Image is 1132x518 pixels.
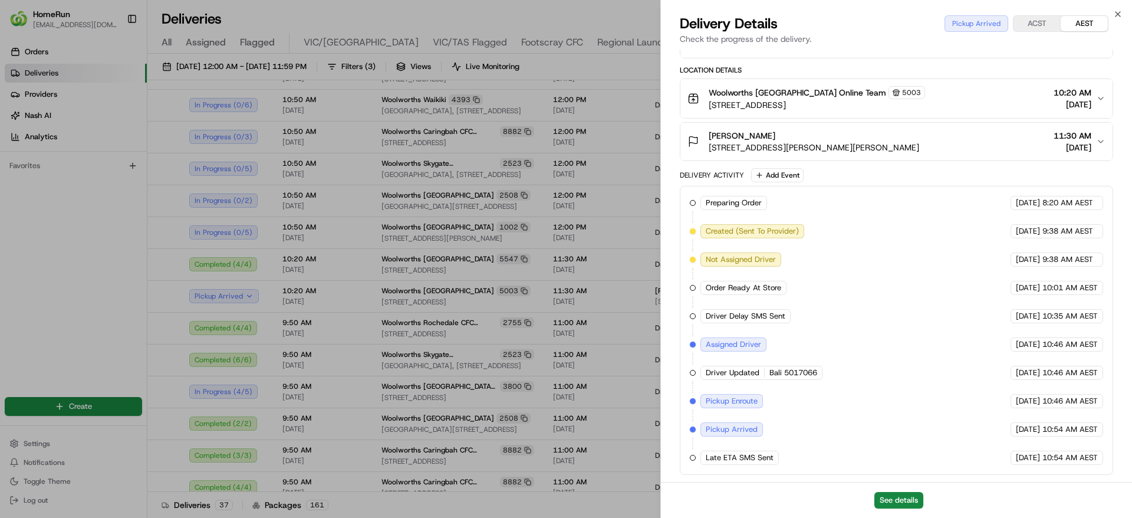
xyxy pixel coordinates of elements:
[706,339,761,350] span: Assigned Driver
[1042,226,1093,237] span: 9:38 AM AEST
[709,130,775,142] span: [PERSON_NAME]
[1054,130,1091,142] span: 11:30 AM
[709,142,919,153] span: [STREET_ADDRESS][PERSON_NAME][PERSON_NAME]
[1016,396,1040,406] span: [DATE]
[706,368,759,378] span: Driver Updated
[706,311,785,322] span: Driver Delay SMS Sent
[1042,198,1093,208] span: 8:20 AM AEST
[1054,142,1091,153] span: [DATE]
[680,123,1113,160] button: [PERSON_NAME][STREET_ADDRESS][PERSON_NAME][PERSON_NAME]11:30 AM[DATE]
[1042,368,1098,378] span: 10:46 AM AEST
[1042,453,1098,463] span: 10:54 AM AEST
[706,198,762,208] span: Preparing Order
[1042,254,1093,265] span: 9:38 AM AEST
[902,88,921,97] span: 5003
[1016,424,1040,435] span: [DATE]
[1061,16,1108,31] button: AEST
[769,368,817,378] span: Bali 5017066
[706,396,758,406] span: Pickup Enroute
[1016,339,1040,350] span: [DATE]
[1042,311,1098,322] span: 10:35 AM AEST
[1042,424,1098,435] span: 10:54 AM AEST
[1054,99,1091,110] span: [DATE]
[1013,16,1061,31] button: ACST
[874,492,923,509] button: See details
[1016,283,1040,293] span: [DATE]
[706,453,774,463] span: Late ETA SMS Sent
[680,14,778,33] span: Delivery Details
[709,99,925,111] span: [STREET_ADDRESS]
[1016,226,1040,237] span: [DATE]
[680,65,1113,75] div: Location Details
[680,79,1113,118] button: Woolworths [GEOGRAPHIC_DATA] Online Team5003[STREET_ADDRESS]10:20 AM[DATE]
[1016,254,1040,265] span: [DATE]
[706,424,758,435] span: Pickup Arrived
[1016,368,1040,378] span: [DATE]
[706,226,799,237] span: Created (Sent To Provider)
[1016,198,1040,208] span: [DATE]
[1016,311,1040,322] span: [DATE]
[751,168,804,182] button: Add Event
[1042,396,1098,406] span: 10:46 AM AEST
[1042,283,1098,293] span: 10:01 AM AEST
[1042,339,1098,350] span: 10:46 AM AEST
[1054,87,1091,99] span: 10:20 AM
[706,254,776,265] span: Not Assigned Driver
[680,33,1113,45] p: Check the progress of the delivery.
[1016,453,1040,463] span: [DATE]
[709,87,886,99] span: Woolworths [GEOGRAPHIC_DATA] Online Team
[680,171,744,180] div: Delivery Activity
[706,283,781,293] span: Order Ready At Store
